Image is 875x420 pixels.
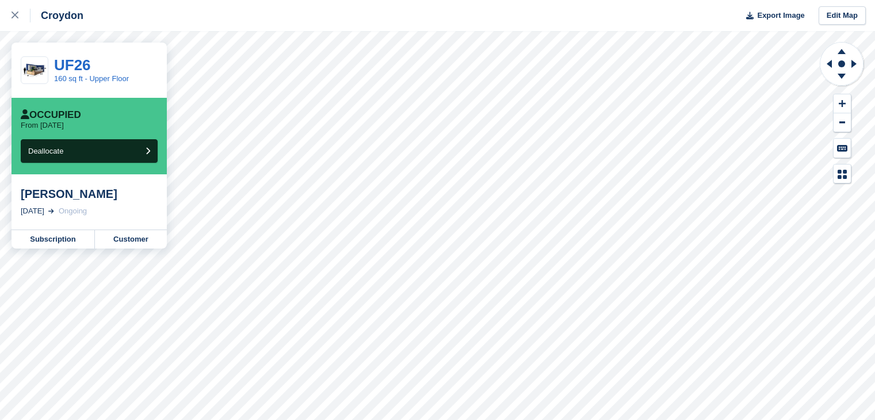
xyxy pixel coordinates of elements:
a: Subscription [12,230,95,249]
span: Deallocate [28,147,63,155]
span: Export Image [757,10,804,21]
p: From [DATE] [21,121,64,130]
button: Map Legend [834,165,851,184]
button: Zoom In [834,94,851,113]
div: [DATE] [21,205,44,217]
img: 20-ft-container.jpg [21,60,48,81]
a: 160 sq ft - Upper Floor [54,74,129,83]
button: Deallocate [21,139,158,163]
div: Ongoing [59,205,87,217]
div: Croydon [30,9,83,22]
div: [PERSON_NAME] [21,187,158,201]
img: arrow-right-light-icn-cde0832a797a2874e46488d9cf13f60e5c3a73dbe684e267c42b8395dfbc2abf.svg [48,209,54,213]
a: Edit Map [819,6,866,25]
button: Export Image [739,6,805,25]
a: UF26 [54,56,91,74]
button: Zoom Out [834,113,851,132]
button: Keyboard Shortcuts [834,139,851,158]
div: Occupied [21,109,81,121]
a: Customer [95,230,167,249]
